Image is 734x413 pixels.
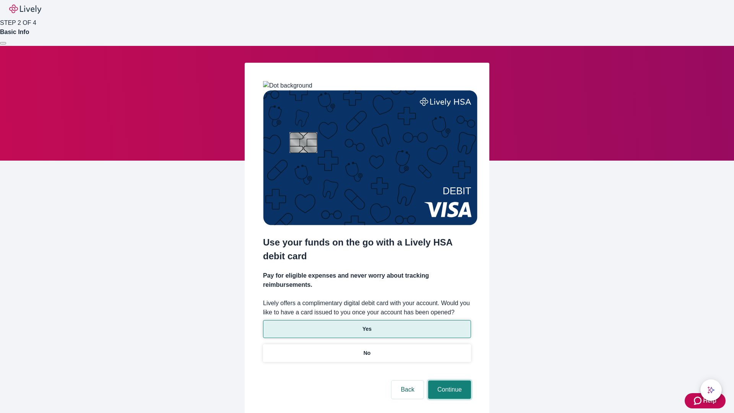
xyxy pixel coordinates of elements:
[263,344,471,362] button: No
[263,271,471,289] h4: Pay for eligible expenses and never worry about tracking reimbursements.
[9,5,41,14] img: Lively
[428,380,471,399] button: Continue
[364,349,371,357] p: No
[263,90,477,225] img: Debit card
[263,236,471,263] h2: Use your funds on the go with a Lively HSA debit card
[707,386,715,394] svg: Lively AI Assistant
[263,81,312,90] img: Dot background
[362,325,372,333] p: Yes
[694,396,703,405] svg: Zendesk support icon
[700,379,722,401] button: chat
[703,396,716,405] span: Help
[685,393,726,408] button: Zendesk support iconHelp
[263,299,471,317] label: Lively offers a complimentary digital debit card with your account. Would you like to have a card...
[263,320,471,338] button: Yes
[391,380,424,399] button: Back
